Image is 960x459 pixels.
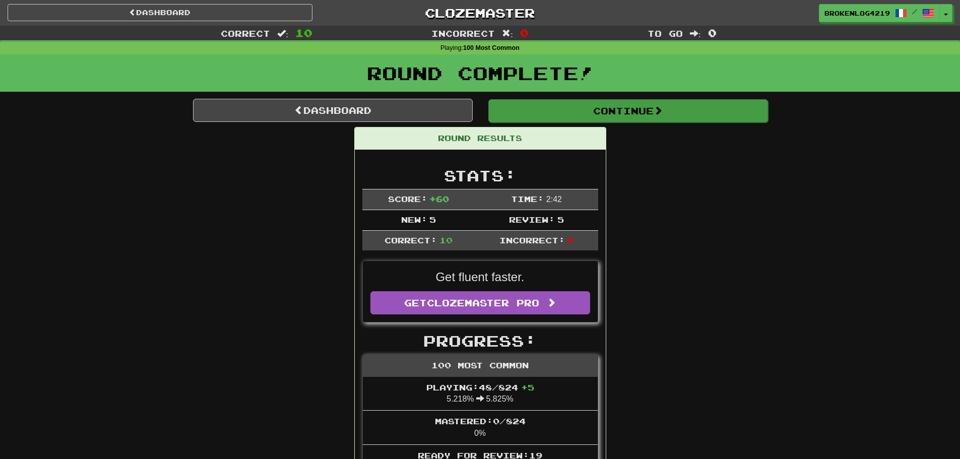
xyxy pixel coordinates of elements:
span: Incorrect: [499,235,565,245]
strong: 100 Most Common [463,44,520,51]
span: 0 [708,27,717,39]
span: Time: [511,194,544,204]
li: 0% [363,410,598,445]
span: + 5 [521,382,534,392]
h2: Stats: [362,167,598,184]
span: : [277,29,288,38]
a: GetClozemaster Pro [370,291,590,314]
a: Clozemaster [328,4,632,22]
span: 5 [429,215,436,224]
span: Review: [509,215,555,224]
span: + 60 [429,194,449,204]
h1: Round Complete! [4,63,956,83]
span: Playing: 48 / 824 [426,382,534,392]
span: / [912,8,917,15]
a: BrokenLog4219 / [819,4,940,22]
div: 100 Most Common [363,355,598,377]
div: Round Results [355,127,606,150]
a: Dashboard [193,99,473,122]
span: 2 : 42 [546,195,562,204]
span: 5 [557,215,564,224]
span: New: [401,215,427,224]
span: : [502,29,513,38]
span: Mastered: 0 / 824 [435,416,526,426]
a: Dashboard [8,4,312,21]
h2: Progress: [362,333,598,349]
span: Correct [221,28,270,38]
span: Score: [388,194,427,204]
span: 10 [295,27,312,39]
span: Correct: [385,235,437,245]
span: To go [648,28,683,38]
span: 0 [520,27,529,39]
span: BrokenLog4219 [824,9,890,18]
span: 0 [567,235,573,245]
span: Clozemaster Pro [427,297,539,308]
p: Get fluent faster. [370,269,590,286]
span: 10 [439,235,453,245]
span: : [690,29,701,38]
span: Incorrect [431,28,495,38]
li: 5.218% 5.825% [363,377,598,411]
button: Continue [488,99,768,122]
